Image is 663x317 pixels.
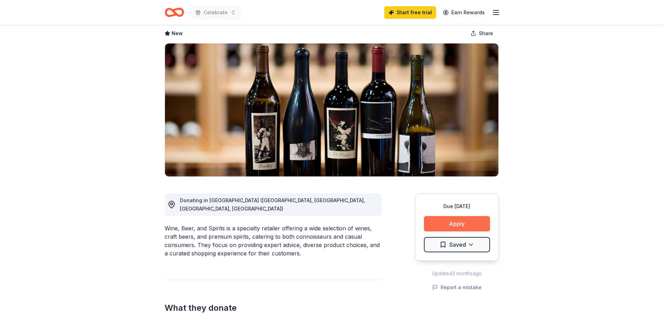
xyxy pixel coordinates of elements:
span: Celebrate [204,8,228,17]
span: New [172,29,183,38]
span: Share [479,29,493,38]
a: Home [165,4,184,21]
div: Updated 3 months ago [415,269,499,278]
button: Apply [424,216,490,231]
button: Celebrate [190,6,242,19]
span: Saved [449,240,466,249]
a: Earn Rewards [439,6,489,19]
a: Start free trial [384,6,436,19]
h2: What they donate [165,302,382,314]
div: Wine, Beer, and Spirits is a specialty retailer offering a wide selection of wines, craft beers, ... [165,224,382,257]
span: Donating in [GEOGRAPHIC_DATA] ([GEOGRAPHIC_DATA], [GEOGRAPHIC_DATA], [GEOGRAPHIC_DATA], [GEOGRAPH... [180,197,365,212]
div: Due [DATE] [424,202,490,211]
button: Saved [424,237,490,252]
img: Image for Wine, Beer, and Spirits [165,43,498,176]
button: Report a mistake [432,283,482,292]
button: Share [465,26,499,40]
